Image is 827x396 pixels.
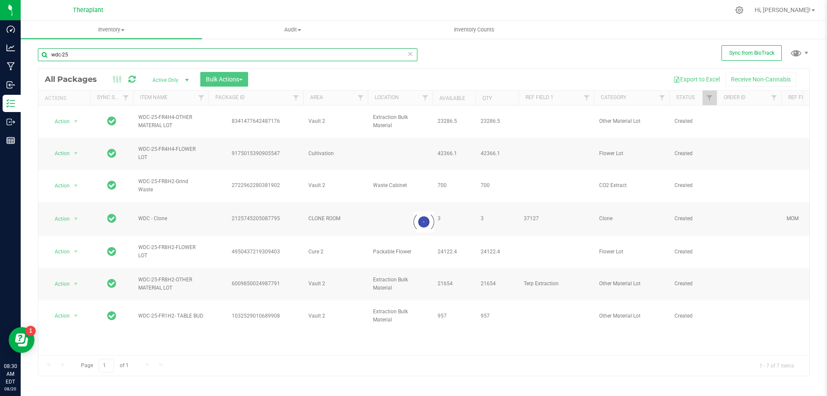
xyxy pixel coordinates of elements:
span: Clear [407,48,413,59]
a: Inventory Counts [383,21,565,39]
inline-svg: Analytics [6,44,15,52]
button: Sync from BioTrack [721,45,782,61]
iframe: Resource center [9,327,34,353]
a: Audit [202,21,383,39]
span: Inventory [21,26,202,34]
span: Hi, [PERSON_NAME]! [755,6,811,13]
iframe: Resource center unread badge [25,326,36,336]
inline-svg: Reports [6,136,15,145]
p: 08:30 AM EDT [4,362,17,386]
inline-svg: Inbound [6,81,15,89]
inline-svg: Manufacturing [6,62,15,71]
div: Manage settings [734,6,745,14]
span: Sync from BioTrack [729,50,774,56]
inline-svg: Inventory [6,99,15,108]
span: Audit [202,26,383,34]
inline-svg: Dashboard [6,25,15,34]
inline-svg: Outbound [6,118,15,126]
input: Search Package ID, Item Name, SKU, Lot or Part Number... [38,48,417,61]
a: Inventory [21,21,202,39]
p: 08/20 [4,386,17,392]
span: Inventory Counts [442,26,506,34]
span: Theraplant [73,6,103,14]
